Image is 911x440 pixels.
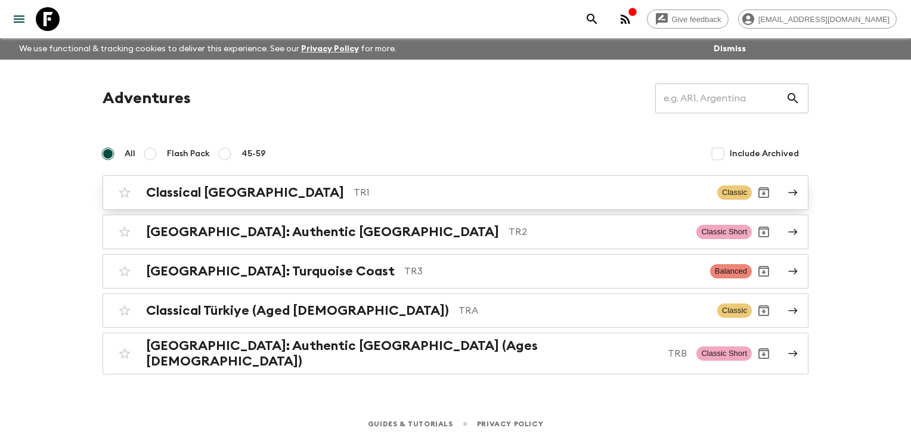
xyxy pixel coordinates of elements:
[368,417,453,430] a: Guides & Tutorials
[7,7,31,31] button: menu
[752,259,776,283] button: Archive
[146,224,499,240] h2: [GEOGRAPHIC_DATA]: Authentic [GEOGRAPHIC_DATA]
[665,15,728,24] span: Give feedback
[696,346,752,361] span: Classic Short
[752,181,776,204] button: Archive
[655,82,786,115] input: e.g. AR1, Argentina
[710,264,752,278] span: Balanced
[103,333,808,374] a: [GEOGRAPHIC_DATA]: Authentic [GEOGRAPHIC_DATA] (Ages [DEMOGRAPHIC_DATA])TRBClassic ShortArchive
[167,148,210,160] span: Flash Pack
[647,10,729,29] a: Give feedback
[103,215,808,249] a: [GEOGRAPHIC_DATA]: Authentic [GEOGRAPHIC_DATA]TR2Classic ShortArchive
[730,148,799,160] span: Include Archived
[146,338,658,369] h2: [GEOGRAPHIC_DATA]: Authentic [GEOGRAPHIC_DATA] (Ages [DEMOGRAPHIC_DATA])
[354,185,708,200] p: TR1
[509,225,687,239] p: TR2
[103,293,808,328] a: Classical Türkiye (Aged [DEMOGRAPHIC_DATA])TRAClassicArchive
[580,7,604,31] button: search adventures
[146,303,449,318] h2: Classical Türkiye (Aged [DEMOGRAPHIC_DATA])
[103,86,191,110] h1: Adventures
[103,254,808,289] a: [GEOGRAPHIC_DATA]: Turquoise CoastTR3BalancedArchive
[241,148,266,160] span: 45-59
[752,220,776,244] button: Archive
[146,185,344,200] h2: Classical [GEOGRAPHIC_DATA]
[717,303,752,318] span: Classic
[301,45,359,53] a: Privacy Policy
[668,346,687,361] p: TRB
[717,185,752,200] span: Classic
[125,148,135,160] span: All
[103,175,808,210] a: Classical [GEOGRAPHIC_DATA]TR1ClassicArchive
[14,38,401,60] p: We use functional & tracking cookies to deliver this experience. See our for more.
[738,10,897,29] div: [EMAIL_ADDRESS][DOMAIN_NAME]
[752,299,776,323] button: Archive
[752,342,776,365] button: Archive
[404,264,701,278] p: TR3
[711,41,749,57] button: Dismiss
[477,417,543,430] a: Privacy Policy
[458,303,708,318] p: TRA
[696,225,752,239] span: Classic Short
[752,15,896,24] span: [EMAIL_ADDRESS][DOMAIN_NAME]
[146,264,395,279] h2: [GEOGRAPHIC_DATA]: Turquoise Coast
